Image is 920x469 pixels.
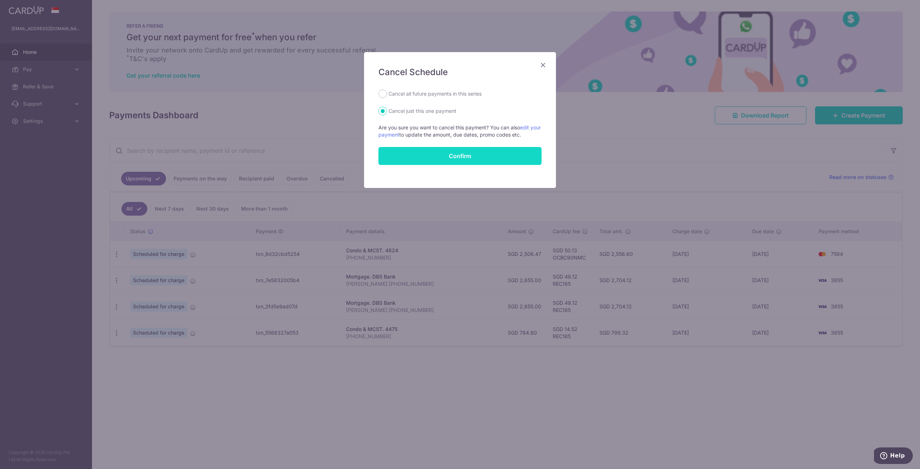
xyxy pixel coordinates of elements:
[539,61,547,69] button: Close
[378,66,542,78] h5: Cancel Schedule
[378,124,542,138] p: Are you sure you want to cancel this payment? You can also to update the amount, due dates, promo...
[388,89,482,98] label: Cancel all future payments in this series
[378,147,542,165] button: Confirm
[388,107,456,115] label: Cancel just this one payment
[874,447,913,465] iframe: Opens a widget where you can find more information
